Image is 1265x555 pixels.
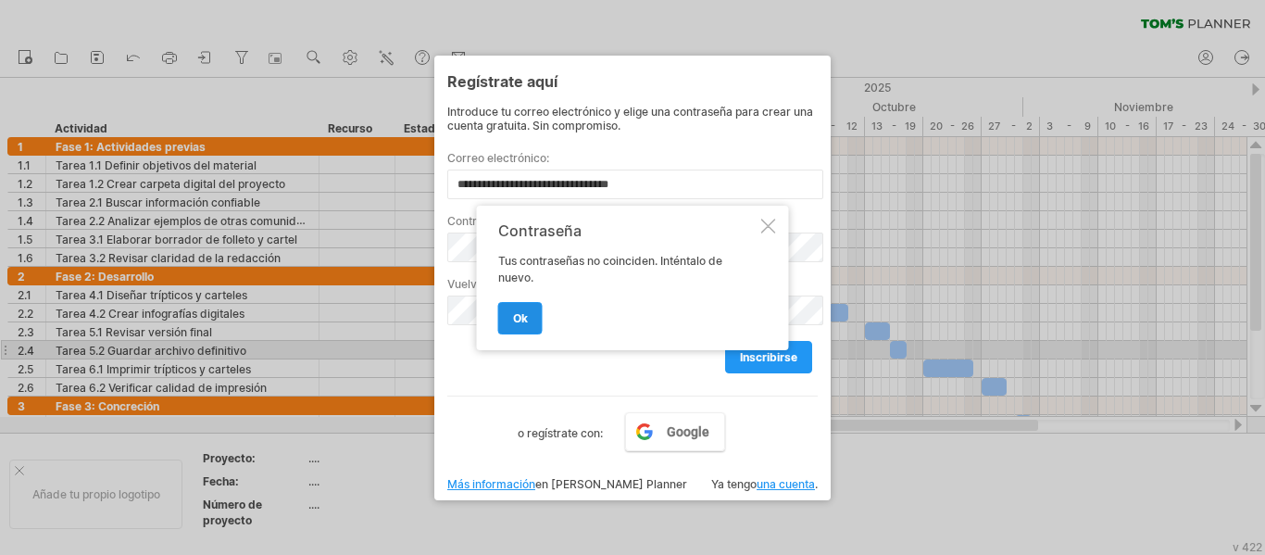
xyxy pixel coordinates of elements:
[625,412,725,451] a: Google
[447,277,613,291] font: Vuelva a escribir la contraseña:
[447,477,535,491] a: Más información
[667,424,709,439] font: Google
[757,477,815,491] a: una cuenta
[518,426,603,440] font: o regístrate con:
[447,214,511,228] font: Contraseña:
[447,72,557,91] font: Regístrate aquí
[815,477,818,491] font: .
[740,350,797,364] font: inscribirse
[498,254,722,284] font: Tus contraseñas no coinciden. Inténtalo de nuevo.
[498,221,582,240] font: Contraseña
[725,341,812,373] a: inscribirse
[498,302,543,334] a: OK
[447,105,813,132] font: Introduce tu correo electrónico y elige una contraseña para crear una cuenta gratuita. Sin compro...
[535,477,687,491] font: en [PERSON_NAME] Planner
[513,311,528,325] font: OK
[711,477,757,491] font: Ya tengo
[447,151,549,165] font: Correo electrónico:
